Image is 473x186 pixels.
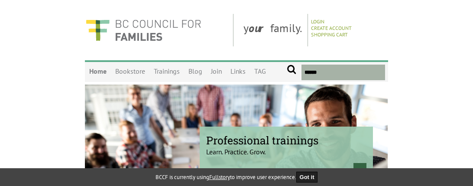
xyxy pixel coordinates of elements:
button: Got it [296,172,318,183]
a: Trainings [149,62,184,82]
a: Bookstore [111,62,149,82]
div: y family. [236,14,308,46]
input: Submit [287,65,297,80]
span: Professional trainings [206,133,366,147]
a: Create Account [311,25,352,31]
a: Blog [184,62,207,82]
a: Shopping Cart [311,31,348,38]
a: Join [207,62,226,82]
img: BC Council for FAMILIES [85,14,202,46]
strong: our [249,21,270,35]
a: TAG [250,62,270,82]
p: Learn. Practice. Grow. [206,140,366,156]
a: Links [226,62,250,82]
a: Login [311,18,324,25]
a: Fullstory [209,173,230,181]
a: Home [85,62,111,82]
